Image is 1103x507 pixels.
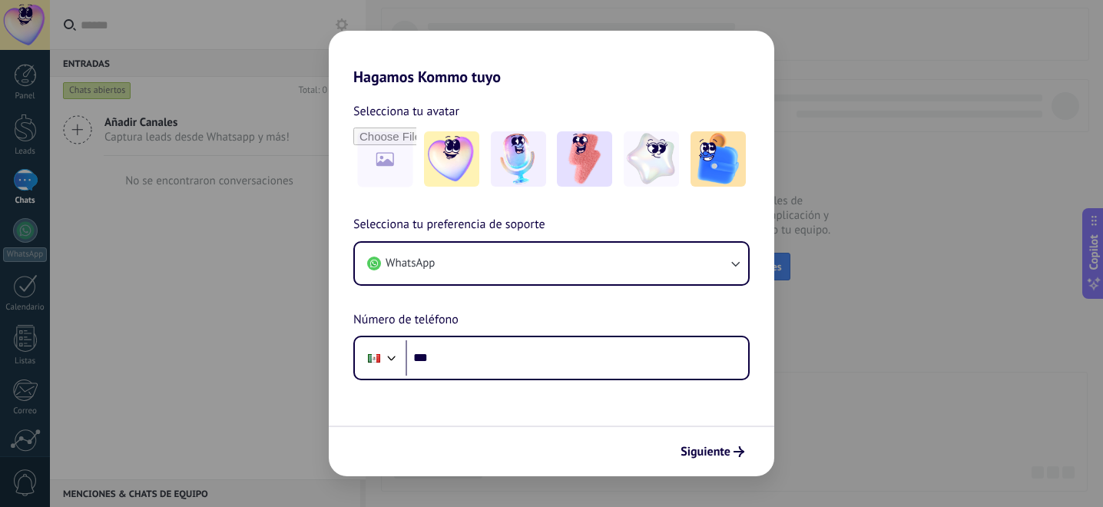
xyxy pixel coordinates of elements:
[674,439,751,465] button: Siguiente
[624,131,679,187] img: -4.jpeg
[353,310,459,330] span: Número de teléfono
[491,131,546,187] img: -2.jpeg
[359,342,389,374] div: Mexico: + 52
[386,256,435,271] span: WhatsApp
[691,131,746,187] img: -5.jpeg
[424,131,479,187] img: -1.jpeg
[681,446,730,457] span: Siguiente
[353,215,545,235] span: Selecciona tu preferencia de soporte
[353,101,459,121] span: Selecciona tu avatar
[329,31,774,86] h2: Hagamos Kommo tuyo
[557,131,612,187] img: -3.jpeg
[355,243,748,284] button: WhatsApp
